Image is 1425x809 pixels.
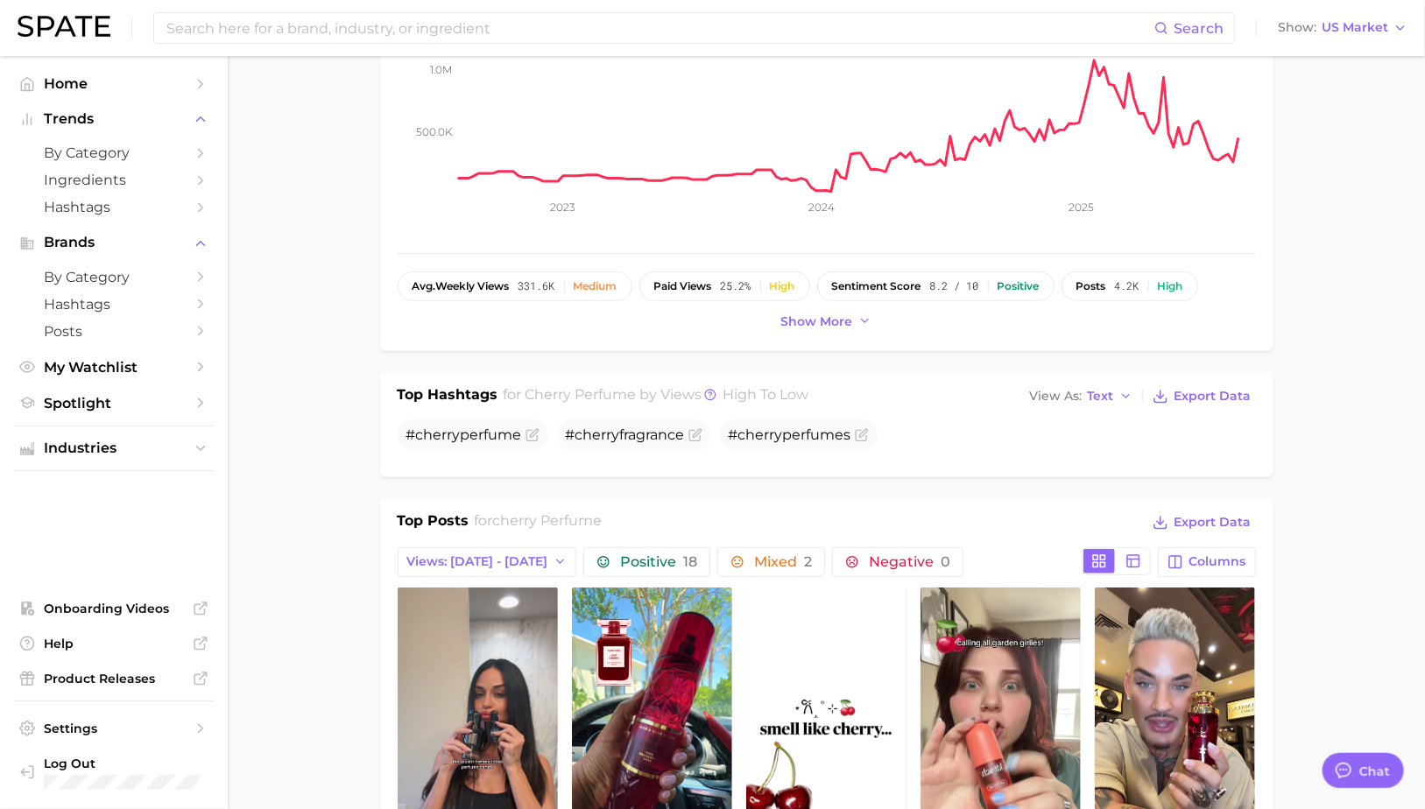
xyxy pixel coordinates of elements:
[14,435,214,461] button: Industries
[44,323,184,340] span: Posts
[461,426,522,443] span: perfume
[1158,280,1183,292] div: High
[44,395,184,412] span: Spotlight
[1115,280,1139,292] span: 4.2k
[1175,515,1252,530] span: Export Data
[832,280,921,292] span: sentiment score
[855,428,869,442] button: Flag as miscategorized or irrelevant
[1189,554,1246,569] span: Columns
[44,111,184,127] span: Trends
[941,553,950,570] span: 0
[406,426,522,443] span: #
[1175,389,1252,404] span: Export Data
[44,601,184,616] span: Onboarding Videos
[44,636,184,651] span: Help
[1174,20,1224,37] span: Search
[14,139,214,166] a: by Category
[492,512,602,529] span: cherry perfume
[44,440,184,456] span: Industries
[44,172,184,188] span: Ingredients
[14,291,214,318] a: Hashtags
[44,296,184,313] span: Hashtags
[14,318,214,345] a: Posts
[413,280,510,292] span: weekly views
[574,280,617,292] div: Medium
[1088,391,1114,401] span: Text
[723,386,808,403] span: high to low
[44,75,184,92] span: Home
[1148,384,1255,409] button: Export Data
[14,106,214,132] button: Trends
[817,271,1055,301] button: sentiment score8.2 / 10Positive
[14,193,214,221] a: Hashtags
[14,665,214,692] a: Product Releases
[930,280,979,292] span: 8.2 / 10
[14,390,214,417] a: Spotlight
[1030,391,1083,401] span: View As
[566,426,685,443] span: # fragrance
[525,386,636,403] span: cherry perfume
[18,16,110,37] img: SPATE
[688,428,702,442] button: Flag as miscategorized or irrelevant
[14,229,214,256] button: Brands
[44,269,184,285] span: by Category
[407,554,548,569] span: Views: [DATE] - [DATE]
[1062,271,1198,301] button: posts4.2kHigh
[754,555,812,569] span: Mixed
[14,70,214,97] a: Home
[1069,200,1094,214] tspan: 2025
[14,750,214,795] a: Log out. Currently logged in with e-mail srosen@interparfumsinc.com.
[654,280,712,292] span: paid views
[1322,23,1388,32] span: US Market
[430,63,452,76] tspan: 1.0m
[550,200,575,214] tspan: 2023
[1158,547,1255,577] button: Columns
[416,125,453,138] tspan: 500.0k
[474,510,602,537] h2: for
[808,200,835,214] tspan: 2024
[683,553,697,570] span: 18
[729,426,851,443] span: # s
[14,354,214,381] a: My Watchlist
[14,630,214,657] a: Help
[1076,280,1106,292] span: posts
[804,553,812,570] span: 2
[44,235,184,250] span: Brands
[1273,17,1412,39] button: ShowUS Market
[398,547,577,577] button: Views: [DATE] - [DATE]
[721,280,751,292] span: 25.2%
[738,426,783,443] span: cherry
[398,271,632,301] button: avg.weekly views331.6kMedium
[1026,385,1138,408] button: View AsText
[44,199,184,215] span: Hashtags
[770,280,795,292] div: High
[44,144,184,161] span: by Category
[639,271,810,301] button: paid views25.2%High
[575,426,620,443] span: cherry
[503,384,808,409] h2: for by Views
[526,428,540,442] button: Flag as miscategorized or irrelevant
[781,314,853,329] span: Show more
[44,671,184,686] span: Product Releases
[44,721,184,736] span: Settings
[44,756,225,771] span: Log Out
[1278,23,1316,32] span: Show
[783,426,844,443] span: perfume
[14,166,214,193] a: Ingredients
[398,384,498,409] h1: Top Hashtags
[14,595,214,622] a: Onboarding Videos
[14,264,214,291] a: by Category
[416,426,461,443] span: cherry
[44,359,184,376] span: My Watchlist
[1148,510,1255,535] button: Export Data
[869,555,950,569] span: Negative
[165,13,1154,43] input: Search here for a brand, industry, or ingredient
[519,280,555,292] span: 331.6k
[398,510,469,537] h1: Top Posts
[14,715,214,742] a: Settings
[620,555,697,569] span: Positive
[777,310,877,334] button: Show more
[998,280,1040,292] div: Positive
[413,279,436,292] abbr: average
